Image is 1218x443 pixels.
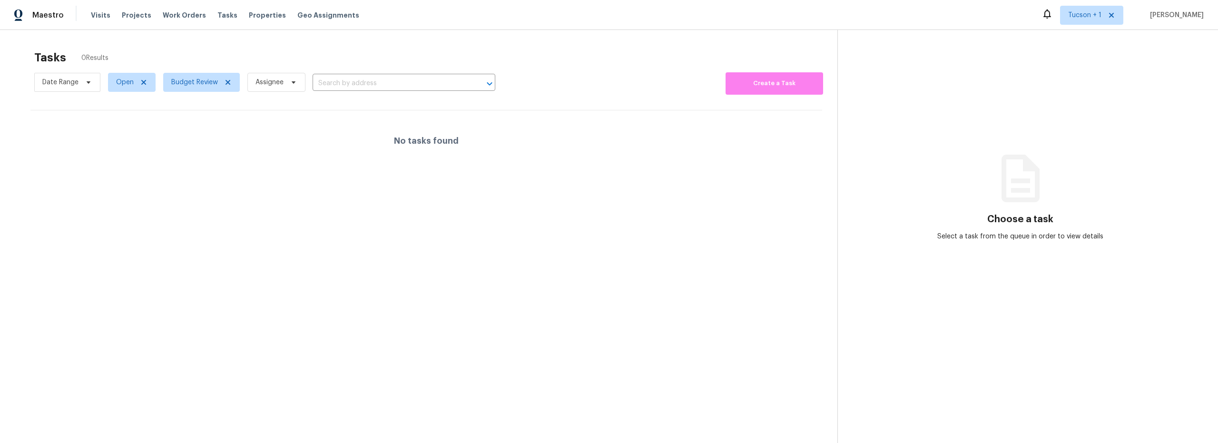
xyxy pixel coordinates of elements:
[726,72,823,95] button: Create a Task
[1146,10,1204,20] span: [PERSON_NAME]
[249,10,286,20] span: Properties
[929,232,1112,241] div: Select a task from the queue in order to view details
[116,78,134,87] span: Open
[122,10,151,20] span: Projects
[730,78,818,89] span: Create a Task
[394,136,459,146] h4: No tasks found
[313,76,469,91] input: Search by address
[34,53,66,62] h2: Tasks
[163,10,206,20] span: Work Orders
[42,78,79,87] span: Date Range
[81,53,108,63] span: 0 Results
[32,10,64,20] span: Maestro
[987,215,1053,224] h3: Choose a task
[1068,10,1101,20] span: Tucson + 1
[217,12,237,19] span: Tasks
[483,77,496,90] button: Open
[255,78,284,87] span: Assignee
[91,10,110,20] span: Visits
[297,10,359,20] span: Geo Assignments
[171,78,218,87] span: Budget Review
